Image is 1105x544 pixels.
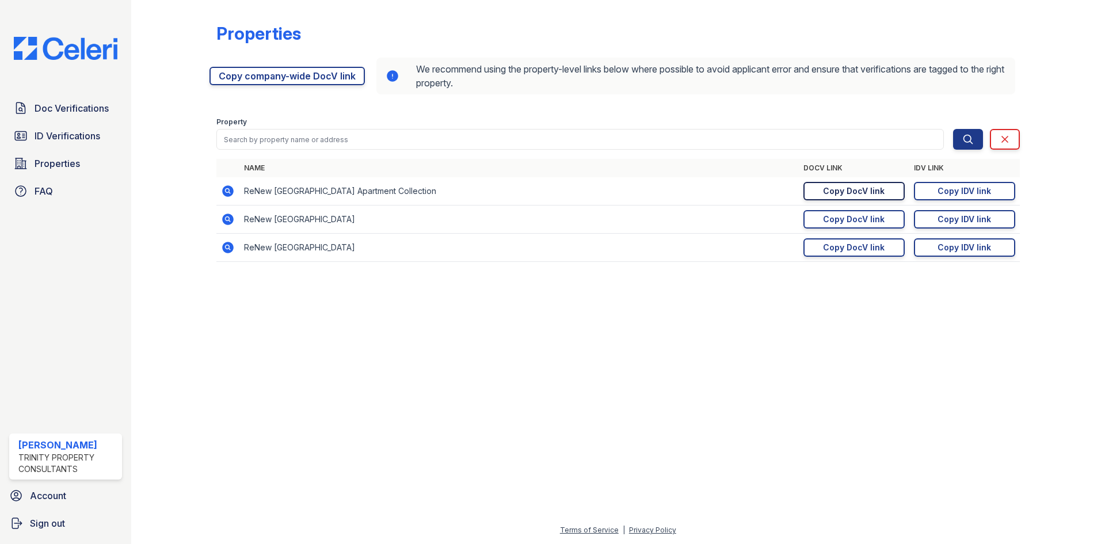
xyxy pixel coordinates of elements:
[376,58,1015,94] div: We recommend using the property-level links below where possible to avoid applicant error and ens...
[823,242,885,253] div: Copy DocV link
[799,159,909,177] th: DocV Link
[560,526,619,534] a: Terms of Service
[239,206,799,234] td: ReNew [GEOGRAPHIC_DATA]
[909,159,1020,177] th: IDV Link
[216,129,944,150] input: Search by property name or address
[938,214,991,225] div: Copy IDV link
[35,157,80,170] span: Properties
[239,159,799,177] th: Name
[803,210,905,229] a: Copy DocV link
[803,182,905,200] a: Copy DocV link
[938,185,991,197] div: Copy IDV link
[9,124,122,147] a: ID Verifications
[623,526,625,534] div: |
[5,512,127,535] a: Sign out
[938,242,991,253] div: Copy IDV link
[914,238,1015,257] a: Copy IDV link
[914,210,1015,229] a: Copy IDV link
[803,238,905,257] a: Copy DocV link
[239,234,799,262] td: ReNew [GEOGRAPHIC_DATA]
[9,97,122,120] a: Doc Verifications
[823,185,885,197] div: Copy DocV link
[30,516,65,530] span: Sign out
[18,452,117,475] div: Trinity Property Consultants
[216,117,247,127] label: Property
[5,37,127,60] img: CE_Logo_Blue-a8612792a0a2168367f1c8372b55b34899dd931a85d93a1a3d3e32e68fde9ad4.png
[216,23,301,44] div: Properties
[35,129,100,143] span: ID Verifications
[239,177,799,206] td: ReNew [GEOGRAPHIC_DATA] Apartment Collection
[823,214,885,225] div: Copy DocV link
[914,182,1015,200] a: Copy IDV link
[9,152,122,175] a: Properties
[629,526,676,534] a: Privacy Policy
[35,184,53,198] span: FAQ
[9,180,122,203] a: FAQ
[209,67,365,85] a: Copy company-wide DocV link
[35,101,109,115] span: Doc Verifications
[30,489,66,503] span: Account
[18,438,117,452] div: [PERSON_NAME]
[5,484,127,507] a: Account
